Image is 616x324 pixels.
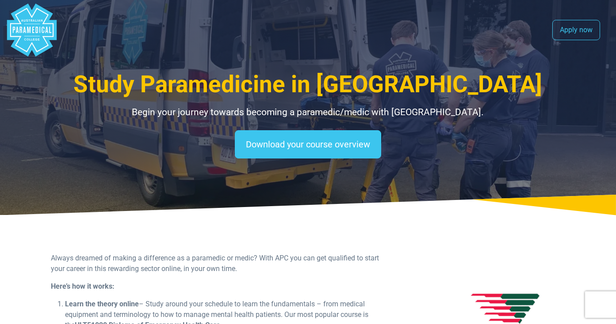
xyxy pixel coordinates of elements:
p: Begin your journey towards becoming a paramedic/medic with [GEOGRAPHIC_DATA]. [51,105,566,120]
b: Learn the theory online [65,300,139,308]
span: Study Paramedicine in [GEOGRAPHIC_DATA] [73,71,542,98]
a: Apply now [552,20,600,40]
p: Always dreamed of making a difference as a paramedic or medic? With APC you can get qualified to ... [51,253,390,274]
a: Download your course overview [235,130,381,158]
b: Here’s how it works: [51,282,115,290]
div: Australian Paramedical College [5,4,58,57]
